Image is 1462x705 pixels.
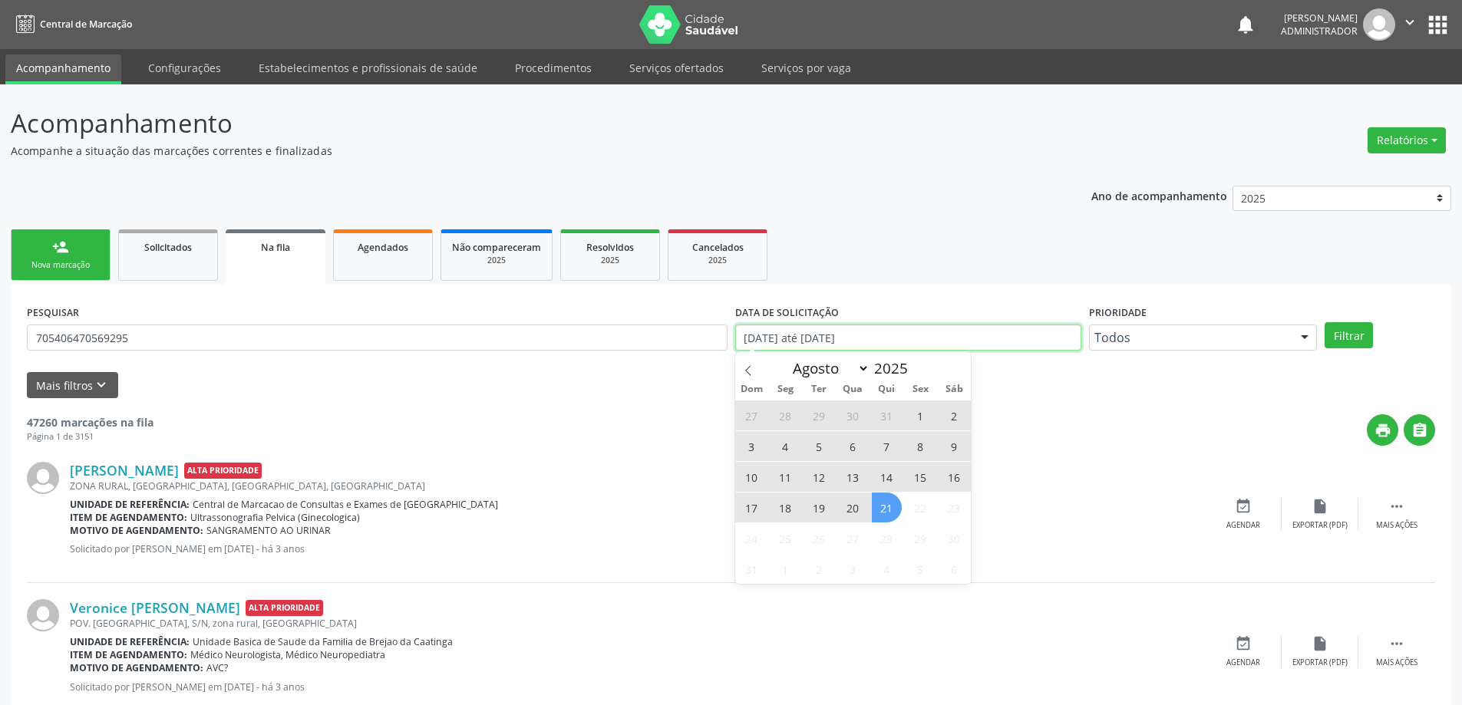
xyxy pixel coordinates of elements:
[1292,657,1348,668] div: Exportar (PDF)
[504,54,602,81] a: Procedimentos
[1367,414,1398,446] button: print
[184,463,262,479] span: Alta Prioridade
[193,635,453,648] span: Unidade Basica de Saude da Familia de Brejao da Caatinga
[246,600,323,616] span: Alta Prioridade
[1376,657,1417,668] div: Mais ações
[751,54,862,81] a: Serviços por vaga
[906,431,936,461] span: Agosto 8, 2025
[358,241,408,254] span: Agendados
[261,241,290,254] span: Na fila
[939,554,969,584] span: Setembro 6, 2025
[872,400,902,430] span: Julho 31, 2025
[870,358,920,378] input: Year
[939,523,969,553] span: Agosto 30, 2025
[735,384,769,394] span: Dom
[1388,635,1405,652] i: 
[137,54,232,81] a: Configurações
[786,357,870,379] select: Month
[1368,127,1446,153] button: Relatórios
[1376,520,1417,531] div: Mais ações
[735,324,1081,351] input: Selecione um intervalo
[619,54,734,81] a: Serviços ofertados
[768,384,802,394] span: Seg
[937,384,971,394] span: Sáb
[906,523,936,553] span: Agosto 29, 2025
[804,493,834,522] span: Agosto 19, 2025
[906,400,936,430] span: Agosto 1, 2025
[190,648,385,661] span: Médico Neurologista, Médico Neuropediatra
[771,400,800,430] span: Julho 28, 2025
[70,498,190,511] b: Unidade de referência:
[248,54,488,81] a: Estabelecimentos e profissionais de saúde
[939,431,969,461] span: Agosto 9, 2025
[737,400,767,430] span: Julho 27, 2025
[572,255,648,266] div: 2025
[838,523,868,553] span: Agosto 27, 2025
[771,462,800,492] span: Agosto 11, 2025
[70,617,1205,630] div: POV. [GEOGRAPHIC_DATA], S/N, zona rural, [GEOGRAPHIC_DATA]
[1363,8,1395,41] img: img
[906,493,936,522] span: Agosto 22, 2025
[70,511,187,524] b: Item de agendamento:
[1091,186,1227,205] p: Ano de acompanhamento
[1094,330,1285,345] span: Todos
[804,431,834,461] span: Agosto 5, 2025
[939,493,969,522] span: Agosto 23, 2025
[804,462,834,492] span: Agosto 12, 2025
[838,554,868,584] span: Setembro 3, 2025
[836,384,870,394] span: Qua
[771,554,800,584] span: Setembro 1, 2025
[838,431,868,461] span: Agosto 6, 2025
[692,241,744,254] span: Cancelados
[1226,520,1260,531] div: Agendar
[872,493,902,522] span: Agosto 21, 2025
[838,400,868,430] span: Julho 30, 2025
[27,372,118,399] button: Mais filtroskeyboard_arrow_down
[906,554,936,584] span: Setembro 5, 2025
[1401,14,1418,31] i: 
[872,554,902,584] span: Setembro 4, 2025
[1424,12,1451,38] button: apps
[27,430,153,443] div: Página 1 de 3151
[5,54,121,84] a: Acompanhamento
[70,599,240,616] a: Veronice [PERSON_NAME]
[737,462,767,492] span: Agosto 10, 2025
[737,431,767,461] span: Agosto 3, 2025
[804,554,834,584] span: Setembro 2, 2025
[70,635,190,648] b: Unidade de referência:
[1312,498,1328,515] i: insert_drive_file
[679,255,756,266] div: 2025
[735,301,839,324] label: DATA DE SOLICITAÇÃO
[1235,498,1252,515] i: event_available
[93,377,110,394] i: keyboard_arrow_down
[903,384,937,394] span: Sex
[1235,14,1256,35] button: notifications
[870,384,903,394] span: Qui
[27,324,728,351] input: Nome, CNS
[452,241,541,254] span: Não compareceram
[804,523,834,553] span: Agosto 26, 2025
[1395,8,1424,41] button: 
[1226,657,1260,668] div: Agendar
[190,511,360,524] span: Ultrassonografia Pelvica (Ginecologica)
[1281,25,1358,38] span: Administrador
[586,241,634,254] span: Resolvidos
[1235,635,1252,652] i: event_available
[27,599,59,631] img: img
[70,479,1205,493] div: ZONA RURAL, [GEOGRAPHIC_DATA], [GEOGRAPHIC_DATA], [GEOGRAPHIC_DATA]
[70,661,203,674] b: Motivo de agendamento:
[70,462,179,479] a: [PERSON_NAME]
[1325,322,1373,348] button: Filtrar
[11,143,1019,159] p: Acompanhe a situação das marcações correntes e finalizadas
[939,462,969,492] span: Agosto 16, 2025
[70,542,1205,555] p: Solicitado por [PERSON_NAME] em [DATE] - há 3 anos
[771,431,800,461] span: Agosto 4, 2025
[52,239,69,255] div: person_add
[1281,12,1358,25] div: [PERSON_NAME]
[1375,422,1391,439] i: print
[802,384,836,394] span: Ter
[70,524,203,537] b: Motivo de agendamento:
[737,554,767,584] span: Agosto 31, 2025
[27,462,59,494] img: img
[11,12,132,37] a: Central de Marcação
